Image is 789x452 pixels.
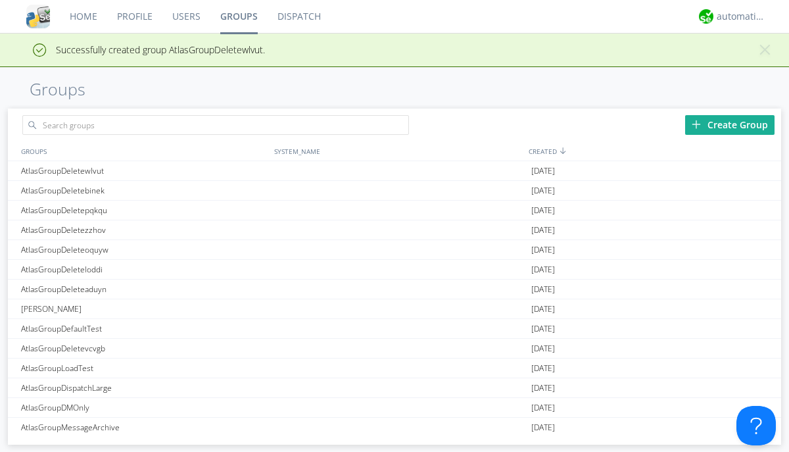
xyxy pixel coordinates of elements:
[531,280,555,299] span: [DATE]
[18,141,268,161] div: GROUPS
[531,319,555,339] span: [DATE]
[525,141,781,161] div: CREATED
[8,418,781,438] a: AtlasGroupMessageArchive[DATE]
[18,418,271,437] div: AtlasGroupMessageArchive
[717,10,766,23] div: automation+atlas
[692,120,701,129] img: plus.svg
[685,115,775,135] div: Create Group
[8,161,781,181] a: AtlasGroupDeletewlvut[DATE]
[18,181,271,200] div: AtlasGroupDeletebinek
[18,319,271,338] div: AtlasGroupDefaultTest
[18,339,271,358] div: AtlasGroupDeletevcvgb
[8,359,781,378] a: AtlasGroupLoadTest[DATE]
[531,378,555,398] span: [DATE]
[8,378,781,398] a: AtlasGroupDispatchLarge[DATE]
[531,339,555,359] span: [DATE]
[531,220,555,240] span: [DATE]
[699,9,713,24] img: d2d01cd9b4174d08988066c6d424eccd
[8,240,781,260] a: AtlasGroupDeleteoquyw[DATE]
[531,418,555,438] span: [DATE]
[18,299,271,318] div: [PERSON_NAME]
[18,398,271,417] div: AtlasGroupDMOnly
[18,359,271,378] div: AtlasGroupLoadTest
[8,319,781,339] a: AtlasGroupDefaultTest[DATE]
[8,280,781,299] a: AtlasGroupDeleteaduyn[DATE]
[531,201,555,220] span: [DATE]
[8,260,781,280] a: AtlasGroupDeleteloddi[DATE]
[18,280,271,299] div: AtlasGroupDeleteaduyn
[18,378,271,397] div: AtlasGroupDispatchLarge
[8,220,781,240] a: AtlasGroupDeletezzhov[DATE]
[531,181,555,201] span: [DATE]
[531,161,555,181] span: [DATE]
[531,240,555,260] span: [DATE]
[18,201,271,220] div: AtlasGroupDeletepqkqu
[531,299,555,319] span: [DATE]
[736,406,776,445] iframe: Toggle Customer Support
[18,161,271,180] div: AtlasGroupDeletewlvut
[8,299,781,319] a: [PERSON_NAME][DATE]
[18,240,271,259] div: AtlasGroupDeleteoquyw
[26,5,50,28] img: cddb5a64eb264b2086981ab96f4c1ba7
[531,260,555,280] span: [DATE]
[531,398,555,418] span: [DATE]
[8,339,781,359] a: AtlasGroupDeletevcvgb[DATE]
[271,141,525,161] div: SYSTEM_NAME
[18,220,271,239] div: AtlasGroupDeletezzhov
[8,181,781,201] a: AtlasGroupDeletebinek[DATE]
[10,43,265,56] span: Successfully created group AtlasGroupDeletewlvut.
[8,398,781,418] a: AtlasGroupDMOnly[DATE]
[8,201,781,220] a: AtlasGroupDeletepqkqu[DATE]
[22,115,409,135] input: Search groups
[531,359,555,378] span: [DATE]
[18,260,271,279] div: AtlasGroupDeleteloddi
